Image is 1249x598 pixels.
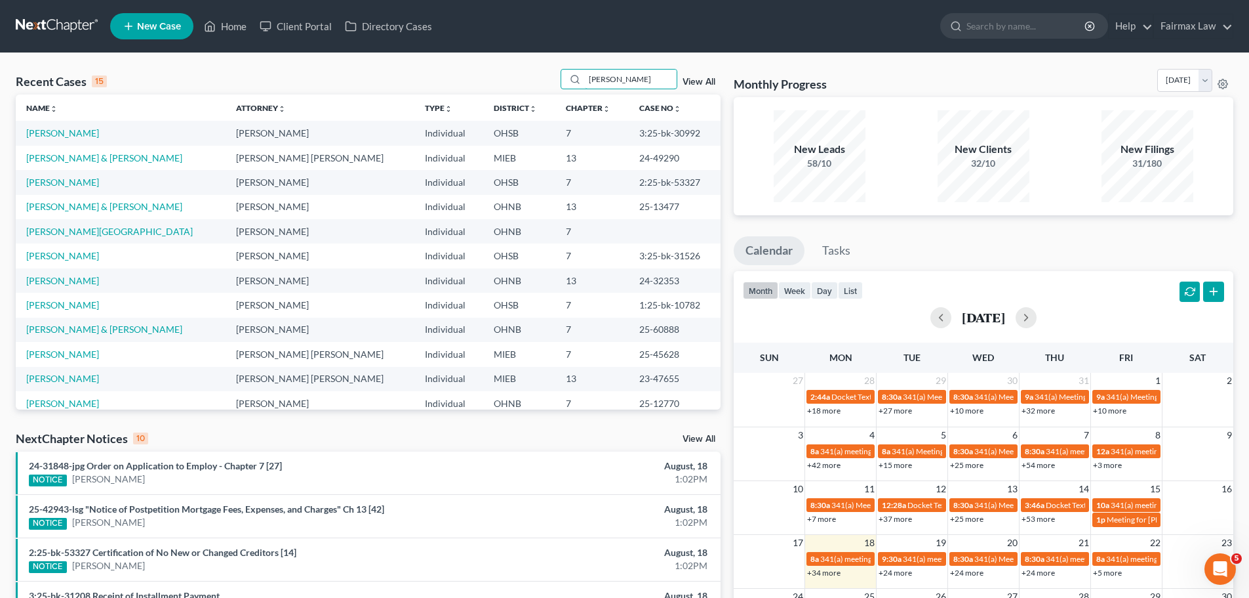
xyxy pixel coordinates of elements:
[1101,142,1193,157] div: New Filings
[629,146,721,170] td: 24-49290
[226,170,414,194] td: [PERSON_NAME]
[1101,157,1193,170] div: 31/180
[1111,500,1237,510] span: 341(a) meeting for [PERSON_NAME]
[629,268,721,293] td: 24-32353
[673,105,681,113] i: unfold_more
[555,146,629,170] td: 13
[226,367,414,391] td: [PERSON_NAME] [PERSON_NAME]
[226,244,414,268] td: [PERSON_NAME]
[253,14,338,38] a: Client Portal
[226,219,414,244] td: [PERSON_NAME]
[133,433,148,444] div: 10
[1021,514,1055,524] a: +53 more
[934,373,947,389] span: 29
[934,535,947,551] span: 19
[490,559,707,572] div: 1:02PM
[226,121,414,145] td: [PERSON_NAME]
[425,103,452,113] a: Typeunfold_more
[414,170,483,194] td: Individual
[26,373,99,384] a: [PERSON_NAME]
[29,547,296,558] a: 2:25-bk-53327 Certification of No New or Changed Creditors [14]
[863,373,876,389] span: 28
[16,431,148,446] div: NextChapter Notices
[807,406,841,416] a: +18 more
[1025,446,1044,456] span: 8:30a
[882,500,906,510] span: 12:28a
[26,103,58,113] a: Nameunfold_more
[1231,553,1242,564] span: 5
[26,275,99,286] a: [PERSON_NAME]
[863,535,876,551] span: 18
[483,121,555,145] td: OHSB
[72,559,145,572] a: [PERSON_NAME]
[879,406,912,416] a: +27 more
[1021,460,1055,470] a: +54 more
[26,177,99,188] a: [PERSON_NAME]
[494,103,537,113] a: Districtunfold_more
[734,236,804,265] a: Calendar
[882,554,902,564] span: 9:30a
[1189,352,1206,363] span: Sat
[791,481,804,497] span: 10
[1006,481,1019,497] span: 13
[445,105,452,113] i: unfold_more
[810,446,819,456] span: 8a
[774,142,865,157] div: New Leads
[1046,446,1172,456] span: 341(a) meeting for [PERSON_NAME]
[26,152,182,163] a: [PERSON_NAME] & [PERSON_NAME]
[483,244,555,268] td: OHSB
[483,219,555,244] td: OHNB
[683,77,715,87] a: View All
[483,195,555,219] td: OHNB
[1096,500,1109,510] span: 10a
[807,514,836,524] a: +7 more
[629,170,721,194] td: 2:25-bk-53327
[838,282,863,299] button: list
[29,460,282,471] a: 24-31848-jpg Order on Application to Employ - Chapter 7 [27]
[863,481,876,497] span: 11
[831,500,959,510] span: 341(a) Meeting for [PERSON_NAME]
[974,392,1101,402] span: 341(a) Meeting for [PERSON_NAME]
[26,226,193,237] a: [PERSON_NAME][GEOGRAPHIC_DATA]
[414,293,483,317] td: Individual
[1204,553,1236,585] iframe: Intercom live chat
[950,568,983,578] a: +24 more
[1021,568,1055,578] a: +24 more
[1109,14,1153,38] a: Help
[629,367,721,391] td: 23-47655
[555,195,629,219] td: 13
[953,392,973,402] span: 8:30a
[962,310,1005,324] h2: [DATE]
[50,105,58,113] i: unfold_more
[903,352,921,363] span: Tue
[791,535,804,551] span: 17
[414,244,483,268] td: Individual
[490,473,707,486] div: 1:02PM
[1025,392,1033,402] span: 9a
[555,244,629,268] td: 7
[1225,373,1233,389] span: 2
[1096,554,1105,564] span: 8a
[811,282,838,299] button: day
[1045,352,1064,363] span: Thu
[829,352,852,363] span: Mon
[734,76,827,92] h3: Monthly Progress
[414,146,483,170] td: Individual
[226,318,414,342] td: [PERSON_NAME]
[555,318,629,342] td: 7
[1077,481,1090,497] span: 14
[555,219,629,244] td: 7
[483,268,555,293] td: OHNB
[490,459,707,473] div: August, 18
[966,14,1086,38] input: Search by name...
[1225,427,1233,443] span: 9
[882,392,902,402] span: 8:30a
[490,503,707,516] div: August, 18
[585,70,677,89] input: Search by name...
[226,146,414,170] td: [PERSON_NAME] [PERSON_NAME]
[603,105,610,113] i: unfold_more
[555,367,629,391] td: 13
[236,103,286,113] a: Attorneyunfold_more
[72,473,145,486] a: [PERSON_NAME]
[629,195,721,219] td: 25-13477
